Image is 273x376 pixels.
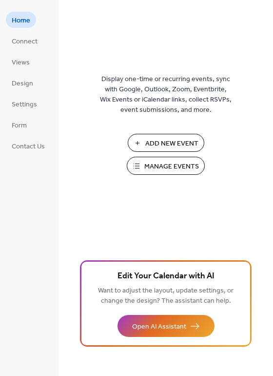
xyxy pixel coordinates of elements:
span: Design [12,79,33,89]
a: Views [6,54,36,70]
a: Connect [6,33,43,49]
a: Settings [6,96,43,112]
span: Connect [12,37,38,47]
span: Display one-time or recurring events, sync with Google, Outlook, Zoom, Eventbrite, Wix Events or ... [100,74,232,115]
button: Manage Events [127,157,205,175]
span: Form [12,121,27,131]
span: Open AI Assistant [132,322,186,332]
span: Manage Events [144,162,199,172]
a: Contact Us [6,138,51,154]
span: Contact Us [12,142,45,152]
span: Settings [12,100,37,110]
span: Home [12,16,30,26]
span: Want to adjust the layout, update settings, or change the design? The assistant can help. [98,284,234,308]
button: Add New Event [128,134,204,152]
a: Form [6,117,33,133]
a: Home [6,12,36,28]
span: Add New Event [145,139,198,149]
button: Open AI Assistant [117,315,214,337]
span: Edit Your Calendar with AI [117,270,214,283]
span: Views [12,58,30,68]
a: Design [6,75,39,91]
